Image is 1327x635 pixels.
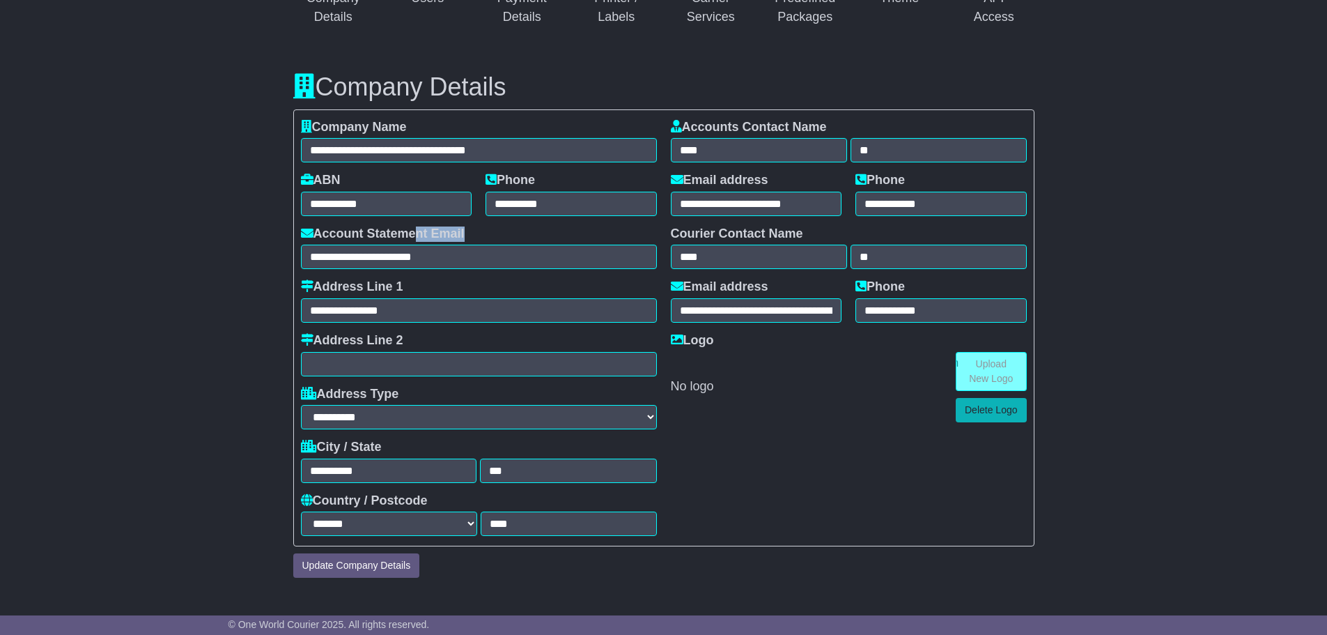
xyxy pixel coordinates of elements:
label: Company Name [301,120,407,135]
label: ABN [301,173,341,188]
label: Country / Postcode [301,494,428,509]
label: Logo [671,333,714,349]
label: Email address [671,173,768,188]
span: No logo [671,379,714,393]
label: Phone [855,280,905,295]
label: Email address [671,280,768,295]
label: Phone [855,173,905,188]
label: Account Statement Email [301,227,465,242]
a: Upload New Logo [956,352,1027,391]
label: Address Line 1 [301,280,403,295]
h3: Company Details [293,73,1034,101]
button: Update Company Details [293,553,420,578]
label: Accounts Contact Name [671,120,827,135]
label: Address Type [301,387,399,402]
label: City / State [301,440,382,455]
label: Address Line 2 [301,333,403,349]
label: Phone [486,173,535,188]
span: © One World Courier 2025. All rights reserved. [228,619,430,630]
label: Courier Contact Name [671,227,803,242]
